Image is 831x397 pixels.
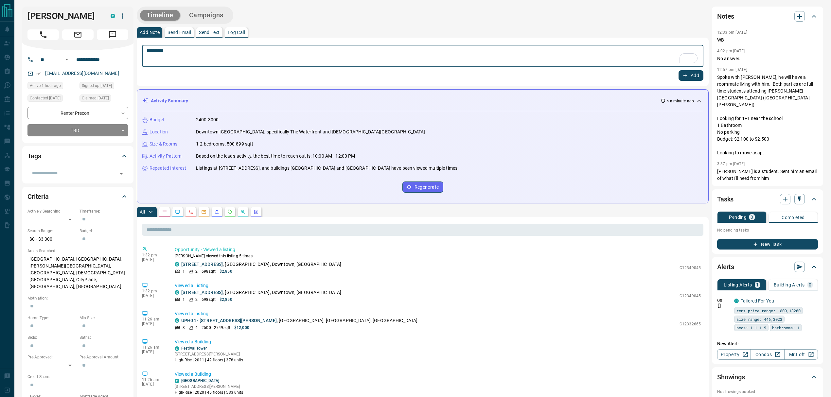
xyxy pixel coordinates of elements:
p: Downtown [GEOGRAPHIC_DATA], specifically The Waterfront and [DEMOGRAPHIC_DATA][GEOGRAPHIC_DATA] [196,129,425,135]
span: rent price range: 1800,13200 [736,307,801,314]
svg: Push Notification Only [717,303,722,308]
p: $0 - $3,300 [27,234,76,245]
p: Listings at [STREET_ADDRESS], and buildings [GEOGRAPHIC_DATA] and [GEOGRAPHIC_DATA] have been vie... [196,165,459,172]
div: Criteria [27,189,128,204]
button: Open [117,169,126,178]
p: 4 [195,325,198,331]
p: 2 [195,268,198,274]
p: 3:37 pm [DATE] [717,162,745,166]
a: Mr.Loft [784,349,818,360]
p: 0 [809,283,811,287]
svg: Agent Actions [254,209,259,215]
svg: Lead Browsing Activity [175,209,180,215]
p: 3 [183,325,185,331]
p: Off [717,298,730,303]
p: Building Alerts [774,283,805,287]
span: Active 1 hour ago [30,82,61,89]
p: WB [717,37,818,43]
p: Pre-Approved: [27,354,76,360]
p: Beds: [27,335,76,340]
div: Activity Summary< a minute ago [142,95,703,107]
p: 0 [751,215,753,219]
p: Size & Rooms [150,141,178,147]
a: UPH04 - [STREET_ADDRESS][PERSON_NAME] [181,318,277,323]
p: Baths: [80,335,128,340]
a: Festival Tower [181,346,207,351]
p: [DATE] [142,293,165,298]
p: Viewed a Listing [175,282,701,289]
p: , [GEOGRAPHIC_DATA], [GEOGRAPHIC_DATA], [GEOGRAPHIC_DATA] [181,317,417,324]
p: $2,850 [220,268,232,274]
p: Home Type: [27,315,76,321]
span: Message [97,29,128,40]
p: $2,850 [220,297,232,302]
button: New Task [717,239,818,250]
p: Viewed a Building [175,338,701,345]
p: 1 [183,268,185,274]
p: C12332665 [680,321,701,327]
p: New Alert: [717,340,818,347]
svg: Requests [227,209,233,215]
h2: Notes [717,11,734,22]
p: Motivation: [27,295,128,301]
p: 11:26 am [142,317,165,321]
span: bathrooms: 1 [772,324,800,331]
p: C12349045 [680,293,701,299]
a: [STREET_ADDRESS] [181,290,223,295]
p: Search Range: [27,228,76,234]
div: Sun Aug 17 2025 [27,82,76,91]
p: [DATE] [142,321,165,326]
p: C12349045 [680,265,701,271]
p: $12,000 [234,325,249,331]
div: Alerts [717,259,818,275]
span: Call [27,29,59,40]
p: 1 [756,283,759,287]
p: [PERSON_NAME] is a student. Sent him an email of what I'll need from him [717,168,818,182]
p: Credit Score: [27,374,128,380]
h2: Tasks [717,194,734,204]
span: beds: 1.1-1.9 [736,324,766,331]
p: 11:26 am [142,345,165,350]
button: Campaigns [183,10,230,21]
p: Viewed a Listing [175,310,701,317]
div: TBD [27,124,128,136]
p: High-Rise | 2020 | 45 floors | 533 units [175,389,243,395]
h2: Tags [27,151,41,161]
div: Tags [27,148,128,164]
p: 11:26 am [142,377,165,382]
div: condos.ca [175,318,179,323]
p: Location [150,129,168,135]
p: [GEOGRAPHIC_DATA], [GEOGRAPHIC_DATA], [PERSON_NAME][GEOGRAPHIC_DATA], [GEOGRAPHIC_DATA], [DEMOGRA... [27,254,128,292]
span: Signed up [DATE] [82,82,112,89]
p: [DATE] [142,257,165,262]
span: Claimed [DATE] [82,95,109,101]
div: condos.ca [175,346,179,351]
p: Min Size: [80,315,128,321]
p: Completed [782,215,805,220]
p: 1 [183,297,185,302]
button: Timeline [140,10,180,21]
div: Tasks [717,191,818,207]
p: Based on the lead's activity, the best time to reach out is: 10:00 AM - 12:00 PM [196,153,355,160]
p: Log Call [228,30,245,35]
svg: Emails [201,209,206,215]
svg: Opportunities [240,209,246,215]
p: Repeated Interest [150,165,186,172]
p: Send Text [199,30,220,35]
p: 2400-3000 [196,116,219,123]
div: condos.ca [175,290,179,295]
svg: Calls [188,209,193,215]
p: [STREET_ADDRESS][PERSON_NAME] [175,384,243,389]
div: Notes [717,9,818,24]
p: Budget [150,116,165,123]
p: , [GEOGRAPHIC_DATA], Downtown, [GEOGRAPHIC_DATA] [181,261,341,268]
button: Add [679,70,703,81]
p: 4:02 pm [DATE] [717,49,745,53]
span: Email [62,29,94,40]
p: High-Rise | 2011 | 42 floors | 378 units [175,357,243,363]
a: Condos [751,349,784,360]
p: 2500 - 2749 sqft [202,325,230,331]
p: No showings booked [717,389,818,395]
p: No pending tasks [717,225,818,235]
p: Pre-Approval Amount: [80,354,128,360]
